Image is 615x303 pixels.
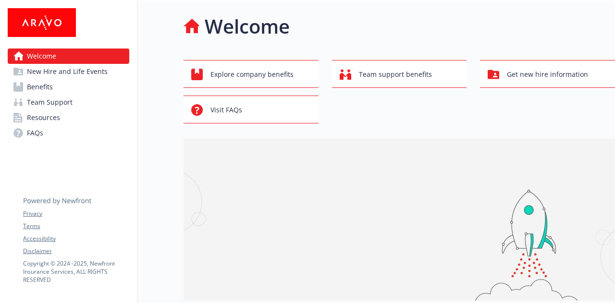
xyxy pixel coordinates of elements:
[332,60,467,88] button: Team support benefits
[184,96,319,123] button: Visit FAQs
[184,139,615,301] img: overview page banner
[27,79,53,95] span: Benefits
[8,64,129,79] a: New Hire and Life Events
[27,125,43,141] span: FAQs
[184,60,319,88] button: Explore company benefits
[8,95,129,110] a: Team Support
[210,101,242,119] span: Visit FAQs
[205,12,290,41] h1: Welcome
[8,79,129,95] a: Benefits
[27,110,60,125] span: Resources
[210,65,294,84] span: Explore company benefits
[23,234,129,243] a: Accessibility
[27,95,73,110] span: Team Support
[23,247,129,255] a: Disclaimer
[8,110,129,125] a: Resources
[27,64,108,79] span: New Hire and Life Events
[27,48,56,64] span: Welcome
[23,222,129,230] a: Terms
[23,259,129,284] p: Copyright © 2024 - 2025 , Newfront Insurance Services, ALL RIGHTS RESERVED
[23,209,129,218] a: Privacy
[480,60,615,88] button: Get new hire information
[8,125,129,141] a: FAQs
[8,48,129,64] a: Welcome
[507,65,588,84] span: Get new hire information
[359,65,432,84] span: Team support benefits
